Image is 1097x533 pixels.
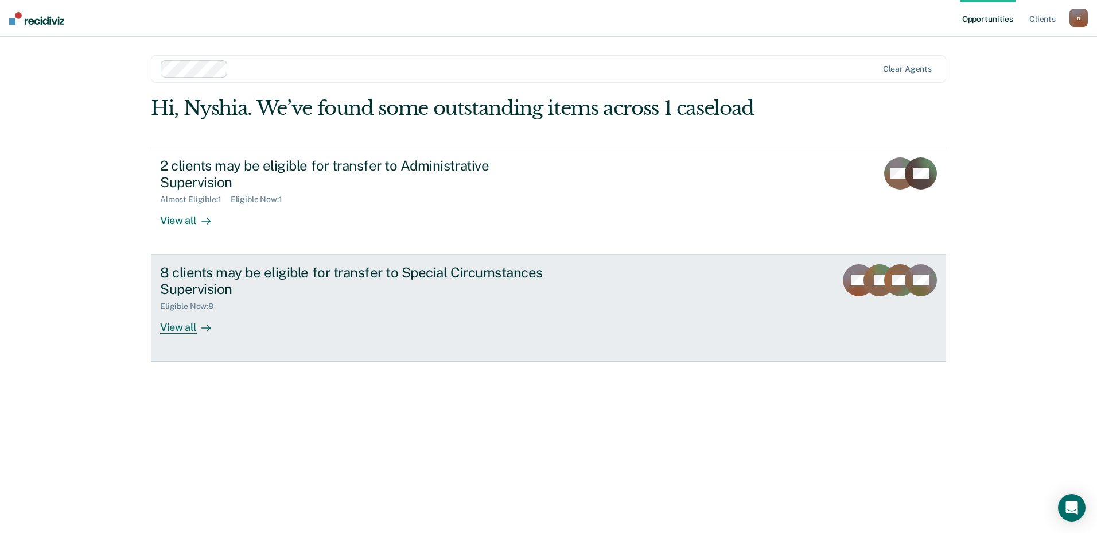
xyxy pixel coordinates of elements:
div: View all [160,311,224,334]
a: 2 clients may be eligible for transfer to Administrative SupervisionAlmost Eligible:1Eligible Now... [151,148,946,255]
div: Open Intercom Messenger [1058,494,1086,522]
div: Almost Eligible : 1 [160,195,231,204]
div: Clear agents [883,64,932,74]
button: n [1069,9,1088,27]
div: 2 clients may be eligible for transfer to Administrative Supervision [160,157,563,191]
div: View all [160,204,224,227]
img: Recidiviz [9,12,64,25]
div: Eligible Now : 1 [231,195,291,204]
div: 8 clients may be eligible for transfer to Special Circumstances Supervision [160,264,563,298]
div: Eligible Now : 8 [160,302,223,311]
a: 8 clients may be eligible for transfer to Special Circumstances SupervisionEligible Now:8View all [151,255,946,362]
div: Hi, Nyshia. We’ve found some outstanding items across 1 caseload [151,96,787,120]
